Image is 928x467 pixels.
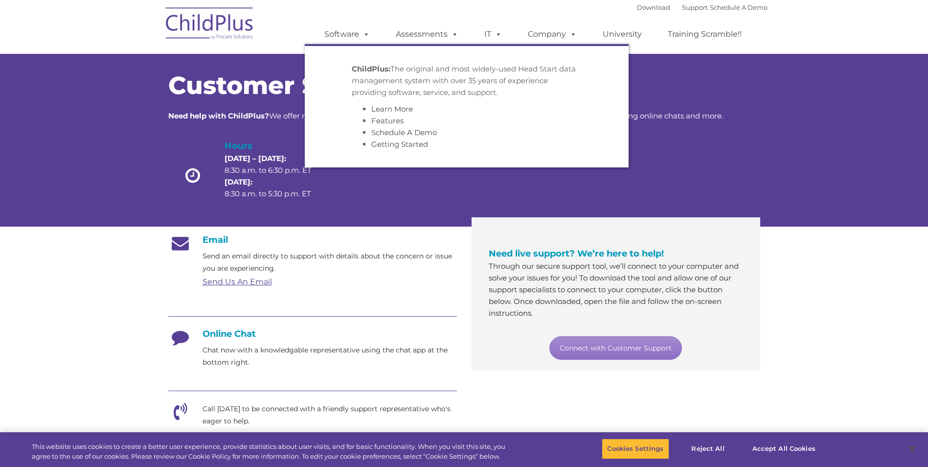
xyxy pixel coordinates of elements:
[549,336,682,360] a: Connect with Customer Support
[682,3,708,11] a: Support
[489,248,664,259] span: Need live support? We’re here to help!
[678,439,739,459] button: Reject All
[203,403,457,427] p: Call [DATE] to be connected with a friendly support representative who's eager to help.
[168,111,723,120] span: We offer many convenient ways to contact our amazing Customer Support representatives, including ...
[168,70,407,100] span: Customer Support
[168,111,269,120] strong: Need help with ChildPlus?
[315,24,380,44] a: Software
[602,439,669,459] button: Cookies Settings
[371,128,437,137] a: Schedule A Demo
[475,24,512,44] a: IT
[32,442,510,461] div: This website uses cookies to create a better user experience, provide statistics about user visit...
[518,24,587,44] a: Company
[352,64,390,73] strong: ChildPlus:
[225,154,286,163] strong: [DATE] – [DATE]:
[593,24,652,44] a: University
[203,250,457,275] p: Send an email directly to support with details about the concern or issue you are experiencing.
[902,438,923,460] button: Close
[371,116,404,125] a: Features
[161,0,259,49] img: ChildPlus by Procare Solutions
[168,328,457,339] h4: Online Chat
[371,140,428,149] a: Getting Started
[225,139,328,153] h4: Hours
[710,3,768,11] a: Schedule A Demo
[352,63,582,98] p: The original and most widely-used Head Start data management system with over 35 years of experie...
[386,24,468,44] a: Assessments
[489,260,743,319] p: Through our secure support tool, we’ll connect to your computer and solve your issues for you! To...
[658,24,751,44] a: Training Scramble!!
[203,277,272,286] a: Send Us An Email
[203,344,457,369] p: Chat now with a knowledgable representative using the chat app at the bottom right.
[747,439,821,459] button: Accept All Cookies
[637,3,670,11] a: Download
[637,3,768,11] font: |
[225,153,328,200] p: 8:30 a.m. to 6:30 p.m. ET 8:30 a.m. to 5:30 p.m. ET
[168,234,457,245] h4: Email
[225,177,252,187] strong: [DATE]:
[371,104,413,114] a: Learn More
